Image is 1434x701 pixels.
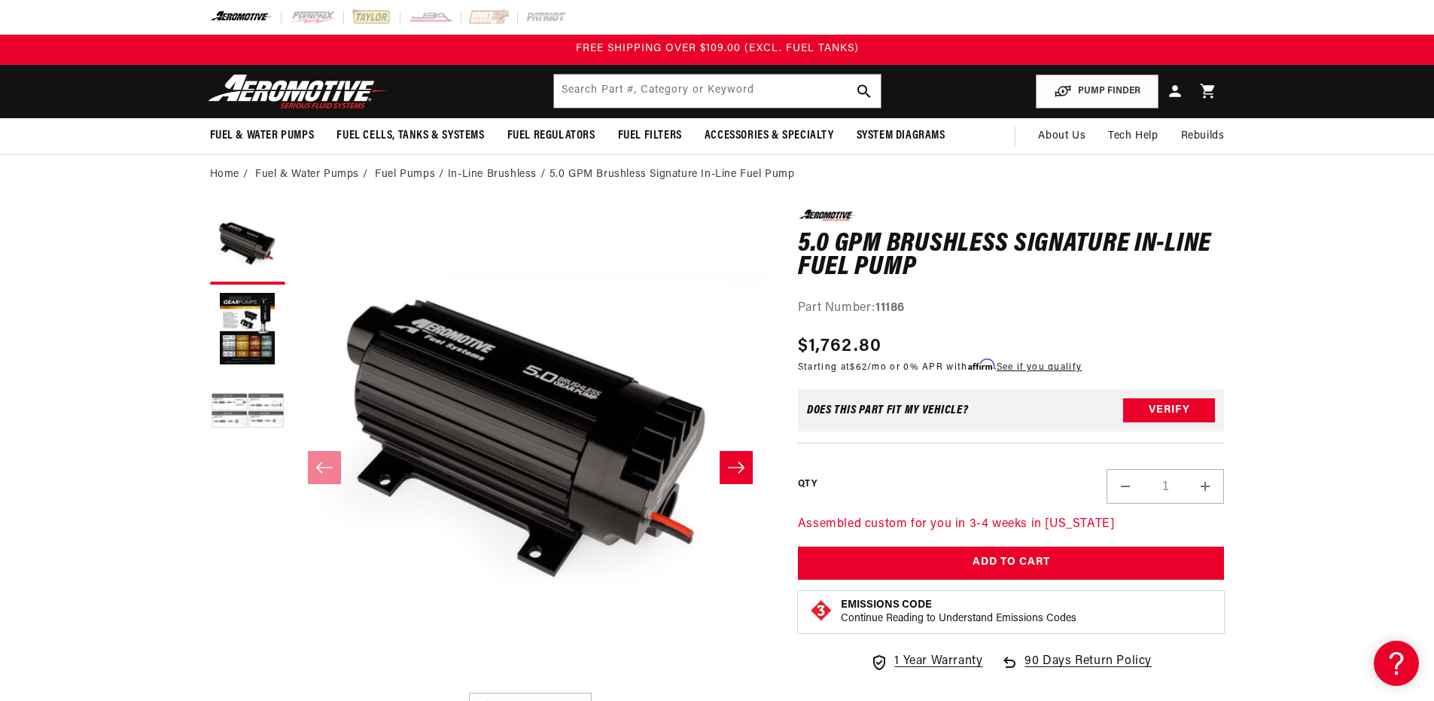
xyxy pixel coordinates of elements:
[845,118,957,154] summary: System Diagrams
[968,359,994,370] span: Affirm
[1025,652,1152,687] span: 90 Days Return Policy
[210,166,239,183] a: Home
[1123,398,1215,422] button: Verify
[798,547,1225,581] button: Add to Cart
[841,612,1076,626] p: Continue Reading to Understand Emissions Codes
[894,652,982,672] span: 1 Year Warranty
[210,209,285,285] button: Load image 1 in gallery view
[705,128,834,144] span: Accessories & Specialty
[798,360,1082,374] p: Starting at /mo or 0% APR with .
[798,478,817,491] label: QTY
[199,118,326,154] summary: Fuel & Water Pumps
[607,118,693,154] summary: Fuel Filters
[875,302,905,314] strong: 11186
[841,599,1076,626] button: Emissions CodeContinue Reading to Understand Emissions Codes
[1038,130,1085,142] span: About Us
[1181,128,1225,145] span: Rebuilds
[210,128,315,144] span: Fuel & Water Pumps
[798,515,1225,535] p: Assembled custom for you in 3-4 weeks in [US_STATE]
[576,43,859,54] span: FREE SHIPPING OVER $109.00 (EXCL. FUEL TANKS)
[798,333,882,360] span: $1,762.80
[336,128,484,144] span: Fuel Cells, Tanks & Systems
[841,599,932,611] strong: Emissions Code
[255,166,359,183] a: Fuel & Water Pumps
[507,128,595,144] span: Fuel Regulators
[798,233,1225,280] h1: 5.0 GPM Brushless Signature In-Line Fuel Pump
[1170,118,1236,154] summary: Rebuilds
[848,75,881,108] button: search button
[325,118,495,154] summary: Fuel Cells, Tanks & Systems
[809,599,833,623] img: Emissions code
[720,451,753,484] button: Slide right
[798,299,1225,318] div: Part Number:
[1000,652,1152,687] a: 90 Days Return Policy
[496,118,607,154] summary: Fuel Regulators
[210,292,285,367] button: Load image 2 in gallery view
[857,128,945,144] span: System Diagrams
[375,166,435,183] a: Fuel Pumps
[210,166,1225,183] nav: breadcrumbs
[693,118,845,154] summary: Accessories & Specialty
[210,375,285,450] button: Load image 3 in gallery view
[997,363,1082,372] a: See if you qualify - Learn more about Affirm Financing (opens in modal)
[1027,118,1097,154] a: About Us
[618,128,682,144] span: Fuel Filters
[204,74,392,109] img: Aeromotive
[850,363,867,372] span: $62
[1108,128,1158,145] span: Tech Help
[550,166,795,183] li: 5.0 GPM Brushless Signature In-Line Fuel Pump
[807,404,969,416] div: Does This part fit My vehicle?
[448,166,550,183] li: In-Line Brushless
[870,652,982,672] a: 1 Year Warranty
[554,75,881,108] input: Search by Part Number, Category or Keyword
[1097,118,1169,154] summary: Tech Help
[308,451,341,484] button: Slide left
[1036,75,1158,108] button: PUMP FINDER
